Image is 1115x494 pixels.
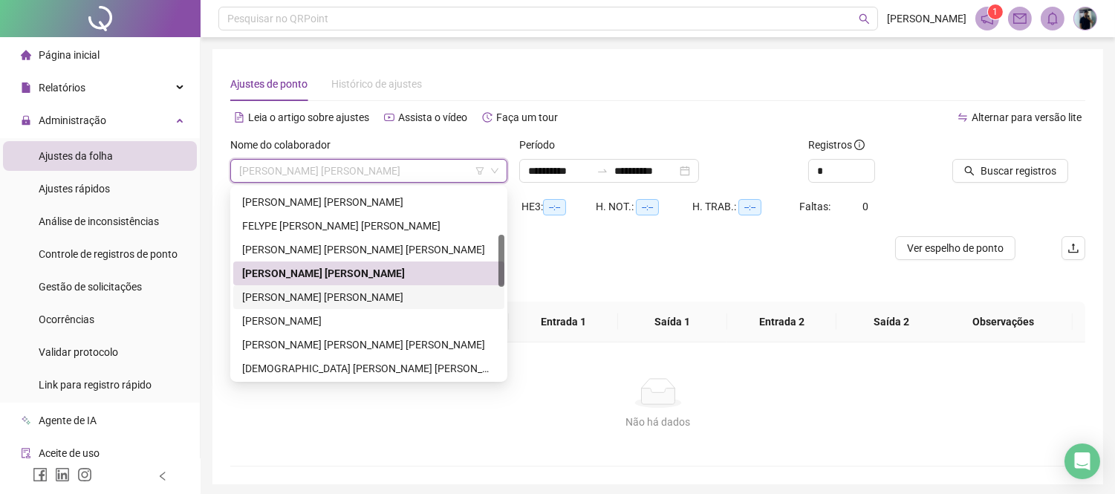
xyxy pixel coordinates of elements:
[233,214,504,238] div: FELYPE TORRES SILVA E SOUSA
[384,112,394,123] span: youtube
[934,302,1073,342] th: Observações
[964,166,975,176] span: search
[854,140,865,150] span: info-circle
[21,82,31,93] span: file
[233,285,504,309] div: JENNIFER VICTORIA ABREU DE SOUSA
[509,302,618,342] th: Entrada 1
[230,78,308,90] span: Ajustes de ponto
[39,183,110,195] span: Ajustes rápidos
[519,137,565,153] label: Período
[242,313,495,329] div: [PERSON_NAME]
[39,313,94,325] span: Ocorrências
[39,49,100,61] span: Página inicial
[988,4,1003,19] sup: 1
[799,201,833,212] span: Faltas:
[242,337,495,353] div: [PERSON_NAME] [PERSON_NAME] [PERSON_NAME]
[887,10,966,27] span: [PERSON_NAME]
[33,467,48,482] span: facebook
[233,309,504,333] div: JISLAINE FARIAS DA SILVA
[836,302,946,342] th: Saída 2
[242,241,495,258] div: [PERSON_NAME] [PERSON_NAME] [PERSON_NAME]
[972,111,1082,123] span: Alternar para versão lite
[738,199,761,215] span: --:--
[475,166,484,175] span: filter
[233,261,504,285] div: GABRIEL DA SILVA AGUIAR
[239,160,498,182] span: GABRIEL DA SILVA AGUIAR
[331,78,422,90] span: Histórico de ajustes
[39,248,178,260] span: Controle de registros de ponto
[21,115,31,126] span: lock
[21,448,31,458] span: audit
[233,238,504,261] div: FLAVIA CAMILA BRAGA DUARTE
[55,467,70,482] span: linkedin
[1064,443,1100,479] div: Open Intercom Messenger
[596,198,692,215] div: H. NOT.:
[808,137,865,153] span: Registros
[907,240,1004,256] span: Ver espelho de ponto
[496,111,558,123] span: Faça um tour
[77,467,92,482] span: instagram
[39,114,106,126] span: Administração
[521,198,596,215] div: HE 3:
[157,471,168,481] span: left
[543,199,566,215] span: --:--
[39,415,97,426] span: Agente de IA
[233,190,504,214] div: DJONATHAN LIMA ROCHA
[596,165,608,177] span: swap-right
[39,150,113,162] span: Ajustes da folha
[993,7,998,17] span: 1
[21,50,31,60] span: home
[242,194,495,210] div: [PERSON_NAME] [PERSON_NAME]
[230,137,340,153] label: Nome do colaborador
[1074,7,1096,30] img: 88202
[862,201,868,212] span: 0
[242,218,495,234] div: FELYPE [PERSON_NAME] [PERSON_NAME]
[242,289,495,305] div: [PERSON_NAME] [PERSON_NAME]
[952,159,1068,183] button: Buscar registros
[946,313,1061,330] span: Observações
[636,199,659,215] span: --:--
[242,265,495,282] div: [PERSON_NAME] [PERSON_NAME]
[248,111,369,123] span: Leia o artigo sobre ajustes
[859,13,870,25] span: search
[958,112,968,123] span: swap
[234,112,244,123] span: file-text
[233,333,504,357] div: JORGE LUCAS PEREIRA DE SOUZA
[39,215,159,227] span: Análise de inconsistências
[39,379,152,391] span: Link para registro rápido
[1013,12,1027,25] span: mail
[39,281,142,293] span: Gestão de solicitações
[981,12,994,25] span: notification
[490,166,499,175] span: down
[692,198,799,215] div: H. TRAB.:
[727,302,836,342] th: Entrada 2
[596,165,608,177] span: to
[618,302,727,342] th: Saída 1
[1067,242,1079,254] span: upload
[242,360,495,377] div: [DEMOGRAPHIC_DATA] [PERSON_NAME] [PERSON_NAME]
[981,163,1056,179] span: Buscar registros
[398,111,467,123] span: Assista o vídeo
[39,346,118,358] span: Validar protocolo
[895,236,1015,260] button: Ver espelho de ponto
[39,82,85,94] span: Relatórios
[1046,12,1059,25] span: bell
[233,357,504,380] div: JORIAM MARTINS CARDOSO
[39,447,100,459] span: Aceite de uso
[248,414,1067,430] div: Não há dados
[482,112,493,123] span: history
